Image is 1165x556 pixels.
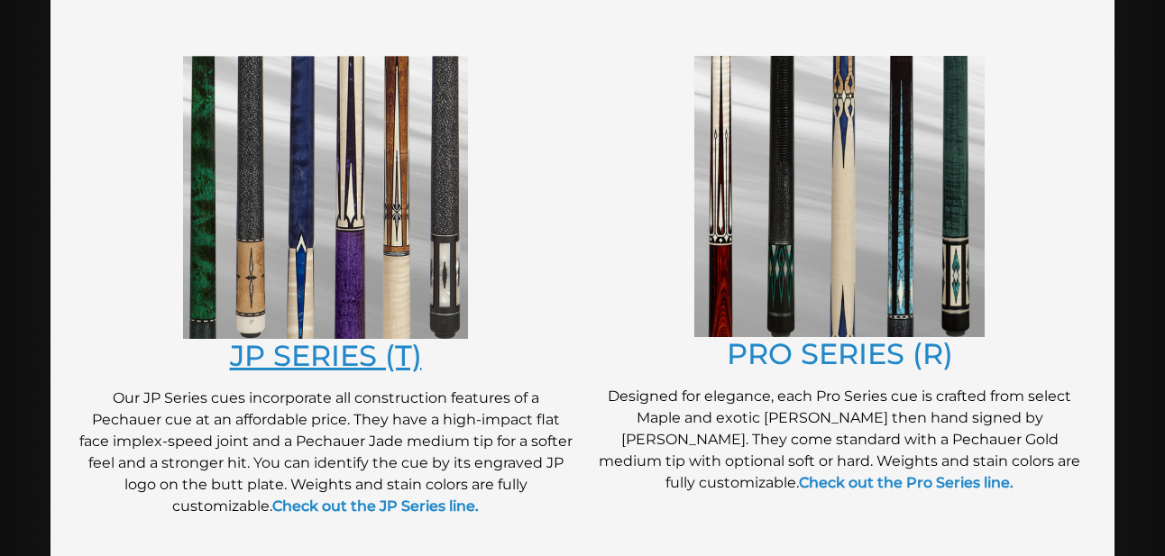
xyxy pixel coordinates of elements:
[727,336,953,371] a: PRO SERIES (R)
[230,338,422,373] a: JP SERIES (T)
[592,386,1087,494] p: Designed for elegance, each Pro Series cue is crafted from select Maple and exotic [PERSON_NAME] ...
[78,387,573,517] p: Our JP Series cues incorporate all construction features of a Pechauer cue at an affordable price...
[272,497,479,515] a: Check out the JP Series line.
[799,474,1014,491] a: Check out the Pro Series line.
